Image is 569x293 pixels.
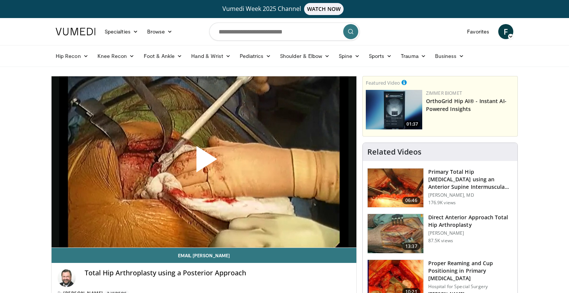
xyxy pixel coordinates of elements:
a: Specialties [100,24,143,39]
a: Foot & Ankle [139,49,187,64]
a: Shoulder & Elbow [275,49,334,64]
span: WATCH NOW [304,3,344,15]
span: 06:46 [402,197,420,204]
h3: Primary Total Hip [MEDICAL_DATA] using an Anterior Supine Intermuscula… [428,168,513,191]
a: OrthoGrid Hip AI® - Instant AI-Powered Insights [426,97,507,112]
a: Sports [364,49,397,64]
a: Knee Recon [93,49,139,64]
img: 294118_0000_1.png.150x105_q85_crop-smart_upscale.jpg [368,214,423,253]
input: Search topics, interventions [209,23,360,41]
img: VuMedi Logo [56,28,96,35]
a: 13:37 Direct Anterior Approach Total Hip Arthroplasty [PERSON_NAME] 87.5K views [367,214,513,254]
a: Vumedi Week 2025 ChannelWATCH NOW [57,3,512,15]
small: Featured Video [366,79,400,86]
p: Hospital for Special Surgery [428,284,513,290]
img: Avatar [58,269,76,287]
h3: Direct Anterior Approach Total Hip Arthroplasty [428,214,513,229]
a: Business [431,49,469,64]
p: 87.5K views [428,238,453,244]
button: Play Video [136,125,272,199]
img: 51d03d7b-a4ba-45b7-9f92-2bfbd1feacc3.150x105_q85_crop-smart_upscale.jpg [366,90,422,129]
a: 01:37 [366,90,422,129]
p: [PERSON_NAME] [428,230,513,236]
img: 263423_3.png.150x105_q85_crop-smart_upscale.jpg [368,169,423,208]
span: 01:37 [404,121,420,128]
a: Email [PERSON_NAME] [52,248,356,263]
h4: Total Hip Arthroplasty using a Posterior Approach [85,269,350,277]
a: Hand & Wrist [187,49,235,64]
h4: Related Videos [367,147,421,156]
video-js: Video Player [52,76,356,248]
p: [PERSON_NAME], MD [428,192,513,198]
h3: Proper Reaming and Cup Positioning in Primary [MEDICAL_DATA] [428,260,513,282]
a: Hip Recon [51,49,93,64]
p: 176.9K views [428,200,456,206]
a: Zimmer Biomet [426,90,462,96]
a: Spine [334,49,364,64]
a: Pediatrics [235,49,275,64]
a: 06:46 Primary Total Hip [MEDICAL_DATA] using an Anterior Supine Intermuscula… [PERSON_NAME], MD 1... [367,168,513,208]
a: Favorites [463,24,494,39]
a: F [498,24,513,39]
span: 13:37 [402,243,420,250]
a: Trauma [396,49,431,64]
a: Browse [143,24,177,39]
